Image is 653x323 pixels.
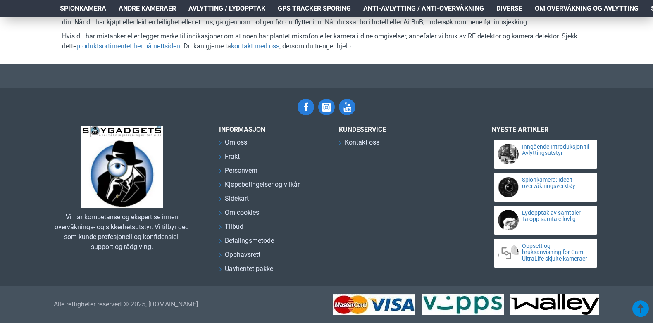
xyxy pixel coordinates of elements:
a: Oppsett og bruksanvisning for Cam UltraLife skjulte kameraer [522,243,590,262]
span: GPS Tracker Sporing [278,4,351,14]
a: Inngående Introduksjon til Avlyttingsutstyr [522,144,590,157]
span: Diverse [496,4,522,14]
a: Sidekart [219,194,249,208]
span: Om oss [225,138,247,147]
a: Tilbud [219,222,243,236]
span: Opphavsrett [225,250,260,260]
span: Tilbud [225,222,243,232]
a: Kjøpsbetingelser og vilkår [219,180,300,194]
span: Spionkamera [60,4,106,14]
a: Betalingsmetode [219,236,274,250]
a: Personvern [219,166,257,180]
a: Om cookies [219,208,259,222]
img: Vi godtar Vipps [422,294,504,315]
h3: Kundeservice [339,126,463,133]
a: Frakt [219,152,240,166]
span: Betalingsmetode [225,236,274,246]
span: Kontakt oss [345,138,379,147]
a: kontakt med oss [231,41,279,51]
img: SpyGadgets.no [81,126,163,208]
span: Uavhentet pakke [225,264,273,274]
a: Kontakt oss [339,138,379,152]
span: Om cookies [225,208,259,218]
h3: INFORMASJON [219,126,326,133]
span: Personvern [225,166,257,176]
img: Vi godtar faktura betaling [510,294,599,315]
a: Om oss [219,138,247,152]
a: Uavhentet pakke [219,264,273,278]
span: Frakt [225,152,240,161]
span: Andre kameraer [119,4,176,14]
a: Alle rettigheter reservert © 2025, [DOMAIN_NAME] [54,299,198,309]
span: Anti-avlytting / Anti-overvåkning [363,4,484,14]
p: Hvis du har mistanker eller legger merke til indikasjoner om at noen har plantet mikrofon eller k... [62,31,591,51]
a: Opphavsrett [219,250,260,264]
h3: Nyeste artikler [492,126,599,133]
a: Spionkamera: Ideelt overvåkningsverktøy [522,177,590,190]
img: Vi godtar Visa og MasterCard [333,294,415,315]
span: Sidekart [225,194,249,204]
a: produktsortimentet her på nettsiden [76,41,180,51]
span: Avlytting / Lydopptak [188,4,265,14]
span: Om overvåkning og avlytting [535,4,639,14]
a: Lydopptak av samtaler - Ta opp samtale lovlig [522,210,590,223]
span: Kjøpsbetingelser og vilkår [225,180,300,190]
div: Vi har kompetanse og ekspertise innen overvåknings- og sikkerhetsutstyr. Vi tilbyr deg som kunde ... [54,212,190,252]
